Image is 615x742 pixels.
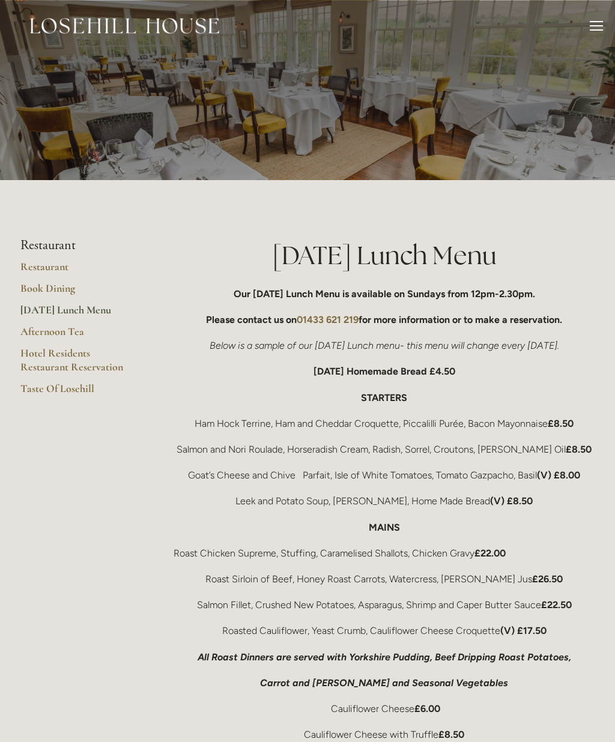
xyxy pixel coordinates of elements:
[174,597,595,613] p: Salmon Fillet, Crushed New Potatoes, Asparagus, Shrimp and Caper Butter Sauce
[174,545,595,561] p: Roast Chicken Supreme, Stuffing, Caramelised Shallots, Chicken Gravy
[174,441,595,457] p: Salmon and Nori Roulade, Horseradish Cream, Radish, Sorrel, Croutons, [PERSON_NAME] Oil
[20,238,135,253] li: Restaurant
[548,418,574,429] strong: £8.50
[314,366,455,377] strong: [DATE] Homemade Bread £4.50
[174,238,595,273] h1: [DATE] Lunch Menu
[174,701,595,717] p: Cauliflower Cheese
[174,571,595,587] p: Roast Sirloin of Beef, Honey Roast Carrots, Watercress, [PERSON_NAME] Jus
[210,340,559,351] em: Below is a sample of our [DATE] Lunch menu- this menu will change every [DATE].
[20,346,135,382] a: Hotel Residents Restaurant Reservation
[174,415,595,432] p: Ham Hock Terrine, Ham and Cheddar Croquette, Piccalilli Purée, Bacon Mayonnaise
[490,495,533,507] strong: (V) £8.50
[20,282,135,303] a: Book Dining
[474,547,506,559] strong: £22.00
[174,467,595,483] p: Goat’s Cheese and Chive Parfait, Isle of White Tomatoes, Tomato Gazpacho, Basil
[537,469,580,481] strong: (V) £8.00
[260,677,508,689] em: Carrot and [PERSON_NAME] and Seasonal Vegetables
[369,522,400,533] strong: MAINS
[20,303,135,325] a: [DATE] Lunch Menu
[20,260,135,282] a: Restaurant
[414,703,440,714] strong: £6.00
[20,382,135,403] a: Taste Of Losehill
[361,392,407,403] strong: STARTERS
[566,444,592,455] strong: £8.50
[234,288,535,300] strong: Our [DATE] Lunch Menu is available on Sundays from 12pm-2.30pm.
[206,314,562,325] strong: Please contact us on for more information or to make a reservation.
[20,325,135,346] a: Afternoon Tea
[532,573,563,585] strong: £26.50
[174,493,595,509] p: Leek and Potato Soup, [PERSON_NAME], Home Made Bread
[174,623,595,639] p: Roasted Cauliflower, Yeast Crumb, Cauliflower Cheese Croquette
[541,599,572,611] strong: £22.50
[30,18,219,34] img: Losehill House
[438,729,464,740] strong: £8.50
[198,651,571,663] em: All Roast Dinners are served with Yorkshire Pudding, Beef Dripping Roast Potatoes,
[297,314,359,325] a: 01433 621 219
[500,625,547,636] strong: (V) £17.50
